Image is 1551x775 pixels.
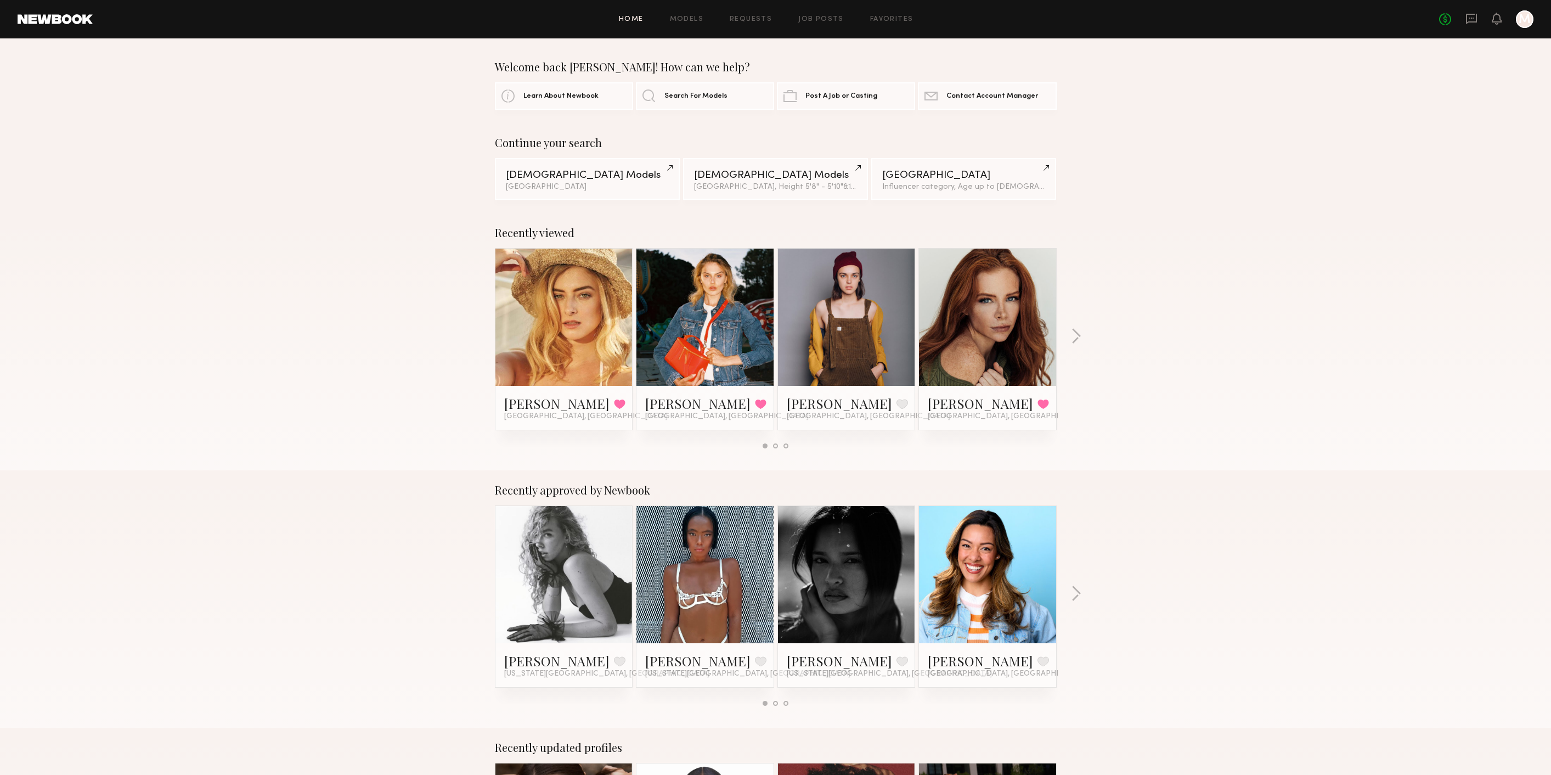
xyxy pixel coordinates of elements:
[882,170,1045,181] div: [GEOGRAPHIC_DATA]
[645,652,751,670] a: [PERSON_NAME]
[495,158,680,200] a: [DEMOGRAPHIC_DATA] Models[GEOGRAPHIC_DATA]
[504,670,709,678] span: [US_STATE][GEOGRAPHIC_DATA], [GEOGRAPHIC_DATA]
[636,82,774,110] a: Search For Models
[495,60,1057,74] div: Welcome back [PERSON_NAME]! How can we help?
[670,16,703,23] a: Models
[946,93,1038,100] span: Contact Account Manager
[504,412,668,421] span: [GEOGRAPHIC_DATA], [GEOGRAPHIC_DATA]
[882,183,1045,191] div: Influencer category, Age up to [DEMOGRAPHIC_DATA].
[871,158,1056,200] a: [GEOGRAPHIC_DATA]Influencer category, Age up to [DEMOGRAPHIC_DATA].
[495,136,1057,149] div: Continue your search
[523,93,599,100] span: Learn About Newbook
[918,82,1056,110] a: Contact Account Manager
[495,741,1057,754] div: Recently updated profiles
[504,652,610,670] a: [PERSON_NAME]
[787,652,892,670] a: [PERSON_NAME]
[928,652,1033,670] a: [PERSON_NAME]
[694,170,857,181] div: [DEMOGRAPHIC_DATA] Models
[1516,10,1533,28] a: M
[506,170,669,181] div: [DEMOGRAPHIC_DATA] Models
[645,395,751,412] a: [PERSON_NAME]
[619,16,644,23] a: Home
[495,82,633,110] a: Learn About Newbook
[870,16,913,23] a: Favorites
[664,93,727,100] span: Search For Models
[798,16,844,23] a: Job Posts
[787,670,992,678] span: [US_STATE][GEOGRAPHIC_DATA], [GEOGRAPHIC_DATA]
[843,183,890,190] span: & 1 other filter
[928,412,1091,421] span: [GEOGRAPHIC_DATA], [GEOGRAPHIC_DATA]
[645,412,809,421] span: [GEOGRAPHIC_DATA], [GEOGRAPHIC_DATA]
[928,670,1091,678] span: [GEOGRAPHIC_DATA], [GEOGRAPHIC_DATA]
[495,226,1057,239] div: Recently viewed
[645,670,850,678] span: [US_STATE][GEOGRAPHIC_DATA], [GEOGRAPHIC_DATA]
[787,412,950,421] span: [GEOGRAPHIC_DATA], [GEOGRAPHIC_DATA]
[730,16,772,23] a: Requests
[506,183,669,191] div: [GEOGRAPHIC_DATA]
[495,484,1057,497] div: Recently approved by Newbook
[928,395,1033,412] a: [PERSON_NAME]
[787,395,892,412] a: [PERSON_NAME]
[683,158,868,200] a: [DEMOGRAPHIC_DATA] Models[GEOGRAPHIC_DATA], Height 5'8" - 5'10"&1other filter
[504,395,610,412] a: [PERSON_NAME]
[777,82,915,110] a: Post A Job or Casting
[694,183,857,191] div: [GEOGRAPHIC_DATA], Height 5'8" - 5'10"
[805,93,877,100] span: Post A Job or Casting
